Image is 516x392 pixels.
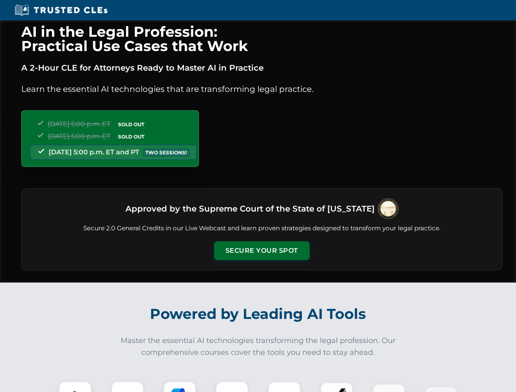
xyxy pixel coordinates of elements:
[21,24,503,53] h1: AI in the Legal Profession: Practical Use Cases that Work
[378,198,398,219] img: Supreme Court of Ohio
[31,224,492,233] p: Secure 2.0 General Credits in our Live Webcast and learn proven strategies designed to transform ...
[32,300,485,328] h2: Powered by Leading AI Tools
[115,335,401,359] p: Master the essential AI technologies transforming the legal profession. Our comprehensive courses...
[12,4,110,16] img: Trusted CLEs
[48,132,110,140] span: [DATE] 5:00 p.m. ET
[115,120,147,129] span: SOLD OUT
[21,82,503,96] p: Learn the essential AI technologies that are transforming legal practice.
[214,241,310,260] button: Secure Your Spot
[21,61,503,74] p: A 2-Hour CLE for Attorneys Ready to Master AI in Practice
[115,132,147,141] span: SOLD OUT
[48,120,110,128] span: [DATE] 5:00 p.m. ET
[125,201,375,216] h3: Approved by the Supreme Court of the State of [US_STATE]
